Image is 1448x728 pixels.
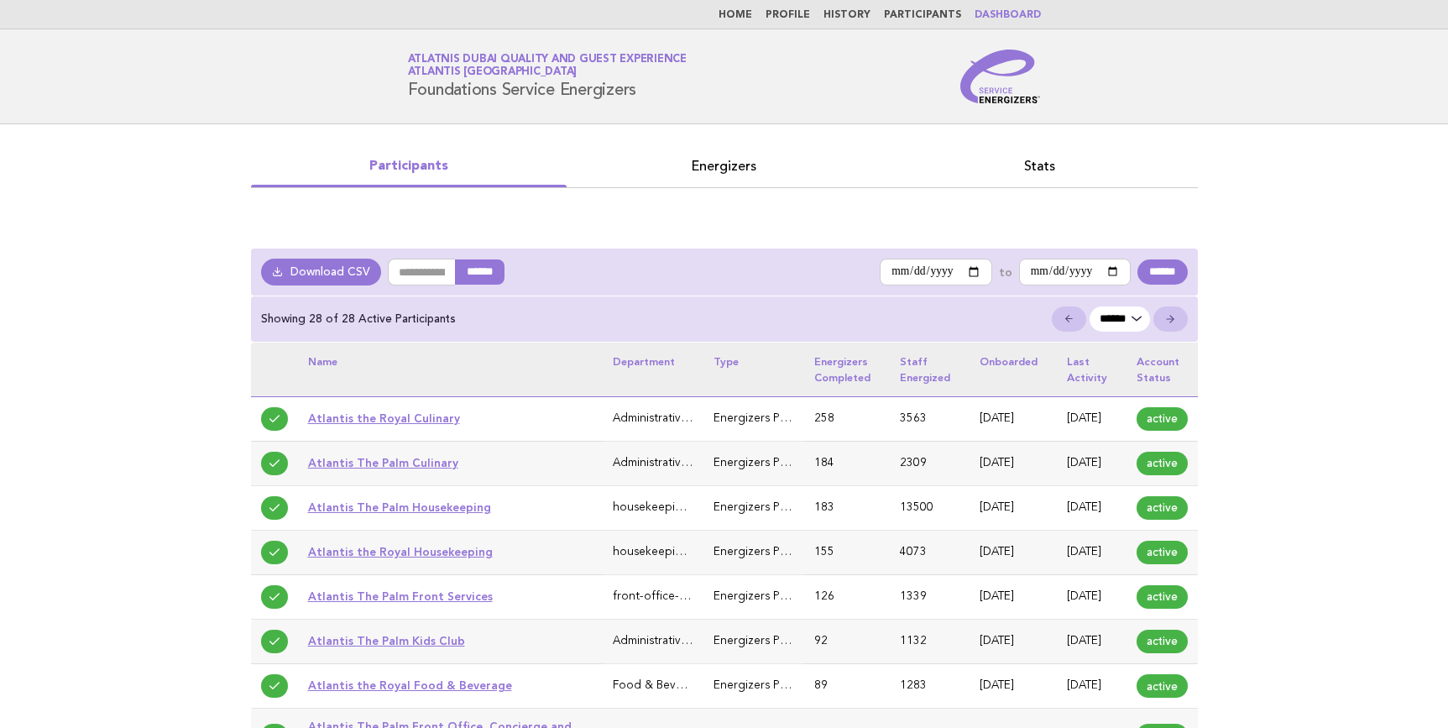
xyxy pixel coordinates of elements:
[408,67,578,78] span: Atlantis [GEOGRAPHIC_DATA]
[1137,541,1188,564] span: active
[567,155,882,178] a: Energizers
[1057,441,1127,485] td: [DATE]
[1127,343,1198,396] th: Account status
[890,343,970,396] th: Staff energized
[308,589,493,603] a: Atlantis The Palm Front Services
[1137,630,1188,653] span: active
[714,680,829,691] span: Energizers Participant
[613,458,924,469] span: Administrative & General (Executive Office, HR, IT, Finance)
[890,664,970,709] td: 1283
[882,155,1198,178] a: Stats
[613,413,924,424] span: Administrative & General (Executive Office, HR, IT, Finance)
[308,500,491,514] a: Atlantis The Palm Housekeeping
[1057,531,1127,575] td: [DATE]
[714,591,829,602] span: Energizers Participant
[970,531,1057,575] td: [DATE]
[261,312,456,327] p: Showing 28 of 28 Active Participants
[890,575,970,620] td: 1339
[308,456,458,469] a: Atlantis The Palm Culinary
[613,680,707,691] span: Food & Beverage
[1137,407,1188,431] span: active
[890,396,970,441] td: 3563
[613,547,733,558] span: housekeeping-laundry
[1057,396,1127,441] td: [DATE]
[960,50,1041,103] img: Service Energizers
[1137,674,1188,698] span: active
[804,664,890,709] td: 89
[308,545,493,558] a: Atlantis the Royal Housekeeping
[1057,343,1127,396] th: Last activity
[714,502,829,513] span: Energizers Participant
[613,502,733,513] span: housekeeping-laundry
[970,620,1057,664] td: [DATE]
[804,485,890,530] td: 183
[1137,496,1188,520] span: active
[884,10,961,20] a: Participants
[823,10,870,20] a: History
[804,343,890,396] th: Energizers completed
[1137,452,1188,475] span: active
[970,441,1057,485] td: [DATE]
[804,575,890,620] td: 126
[613,636,924,647] span: Administrative & General (Executive Office, HR, IT, Finance)
[890,531,970,575] td: 4073
[714,636,829,647] span: Energizers Participant
[1057,575,1127,620] td: [DATE]
[251,155,567,178] a: Participants
[714,547,829,558] span: Energizers Participant
[719,10,752,20] a: Home
[970,396,1057,441] td: [DATE]
[1137,585,1188,609] span: active
[308,678,512,692] a: Atlantis the Royal Food & Beverage
[261,259,382,285] a: Download CSV
[970,485,1057,530] td: [DATE]
[308,411,460,425] a: Atlantis the Royal Culinary
[804,620,890,664] td: 92
[714,458,829,469] span: Energizers Participant
[970,343,1057,396] th: Onboarded
[999,264,1012,280] label: to
[408,55,687,98] h1: Foundations Service Energizers
[408,54,687,77] a: Atlatnis Dubai Quality and Guest ExperienceAtlantis [GEOGRAPHIC_DATA]
[804,531,890,575] td: 155
[890,485,970,530] td: 13500
[890,441,970,485] td: 2309
[804,441,890,485] td: 184
[975,10,1041,20] a: Dashboard
[703,343,804,396] th: Type
[970,575,1057,620] td: [DATE]
[1057,620,1127,664] td: [DATE]
[970,664,1057,709] td: [DATE]
[613,591,755,602] span: front-office-guest-services
[804,396,890,441] td: 258
[714,413,829,424] span: Energizers Participant
[1057,664,1127,709] td: [DATE]
[890,620,970,664] td: 1132
[298,343,603,396] th: Name
[1057,485,1127,530] td: [DATE]
[603,343,703,396] th: Department
[766,10,810,20] a: Profile
[308,634,465,647] a: Atlantis The Palm Kids Club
